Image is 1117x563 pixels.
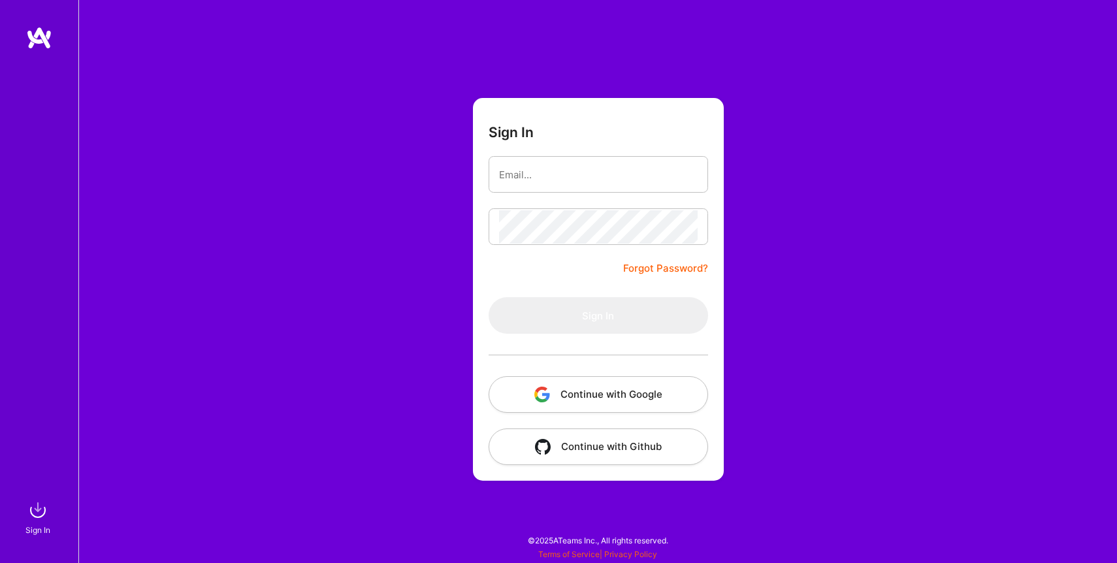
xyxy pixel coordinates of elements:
[499,158,698,191] input: Email...
[538,549,600,559] a: Terms of Service
[538,549,657,559] span: |
[623,261,708,276] a: Forgot Password?
[25,523,50,537] div: Sign In
[25,497,51,523] img: sign in
[489,428,708,465] button: Continue with Github
[489,376,708,413] button: Continue with Google
[604,549,657,559] a: Privacy Policy
[27,497,51,537] a: sign inSign In
[78,524,1117,556] div: © 2025 ATeams Inc., All rights reserved.
[489,124,534,140] h3: Sign In
[535,439,551,455] img: icon
[26,26,52,50] img: logo
[534,387,550,402] img: icon
[489,297,708,334] button: Sign In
